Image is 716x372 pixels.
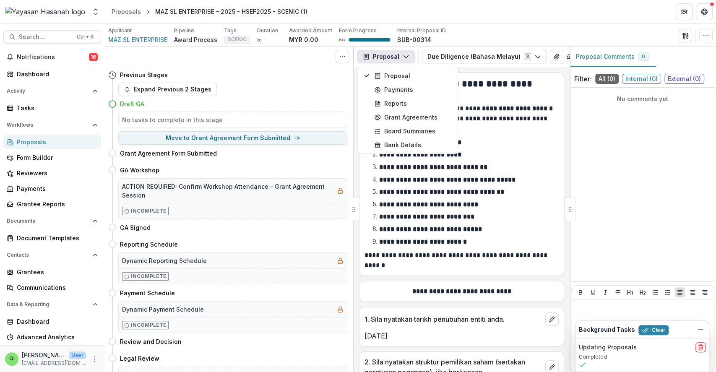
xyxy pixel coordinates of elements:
h5: Dynamic Reporting Schedule [122,256,207,265]
h4: Previous Stages [120,70,168,79]
button: Underline [588,287,598,297]
p: [DATE] [365,331,559,341]
button: delete [695,342,706,352]
div: Tasks [17,104,94,112]
div: Communications [17,283,94,292]
p: Incomplete [131,273,167,280]
a: Dashboard [3,67,101,81]
a: Advanced Analytics [3,330,101,344]
span: 16 [89,53,98,61]
div: Dashboard [17,70,94,78]
nav: breadcrumb [108,5,311,18]
a: MAZ SL ENTERPRISE [108,35,167,44]
button: Notifications16 [3,50,101,64]
div: Bank Details [374,140,451,149]
div: Dashboard [17,317,94,326]
a: Document Templates [3,231,101,245]
a: Proposals [3,135,101,149]
a: Communications [3,281,101,294]
button: Align Right [700,287,710,297]
a: Grantee Reports [3,197,101,211]
span: Documents [7,218,89,224]
span: Workflows [7,122,89,128]
div: Document Templates [17,234,94,242]
div: Reviewers [17,169,94,177]
span: SCENIC [228,36,247,42]
div: Proposals [112,7,141,16]
button: Bold [575,287,586,297]
span: Contacts [7,252,89,258]
a: Grantees [3,265,101,279]
div: Proposal [374,71,451,80]
p: No comments yet [574,94,711,103]
button: Bullet List [650,287,660,297]
button: Open Workflows [3,118,101,132]
div: Advanced Analytics [17,333,94,341]
div: Payments [17,184,94,193]
button: View Attached Files [550,50,563,63]
p: Form Progress [339,27,377,34]
div: Ctrl + K [75,32,96,42]
button: Proposal Comments [569,47,656,67]
p: [PERSON_NAME] [22,351,65,359]
p: 1. Sila nyatakan tarikh penubuhan entiti anda. [365,314,542,324]
h4: Grant Agreement Form Submitted [120,149,217,158]
div: Grant Agreements [374,113,451,122]
p: Internal Proposal ID [397,27,446,34]
span: Internal ( 0 ) [622,74,661,84]
a: Form Builder [3,151,101,164]
span: 0 [642,54,645,60]
p: ∞ [257,35,261,44]
p: Pipeline [174,27,194,34]
div: Qistina Izahan [9,356,15,362]
p: Incomplete [131,207,167,215]
p: User [69,351,86,359]
img: Yayasan Hasanah logo [5,7,85,17]
span: Activity [7,88,89,94]
button: edit [545,312,559,326]
span: Search... [19,34,72,41]
div: Board Summaries [374,127,451,135]
p: SUB-00314 [397,35,431,44]
a: Dashboard [3,315,101,328]
button: Toggle View Cancelled Tasks [336,50,349,63]
span: Data & Reporting [7,302,89,307]
a: Proposals [108,5,144,18]
div: MAZ SL ENTERPRISE - 2025 - HSEF2025 - SCENIC (1) [155,7,307,16]
button: Italicize [600,287,610,297]
p: Awarded Amount [289,27,332,34]
span: External ( 0 ) [664,74,704,84]
h4: Reporting Schedule [120,240,178,249]
h5: ACTION REQUIRED: Confirm Workshop Attendance - Grant Agreement Session [122,182,333,200]
h4: Review and Decision [120,337,182,346]
button: Align Left [675,287,685,297]
button: More [89,354,99,364]
div: Reports [374,99,451,108]
div: Payments [374,85,451,94]
a: Payments [3,182,101,195]
button: Ordered List [662,287,672,297]
h2: Updating Proposals [579,344,637,351]
a: Tasks [3,101,101,115]
button: Clear [638,325,669,335]
h4: Payment Schedule [120,289,175,297]
span: Notifications [17,54,89,61]
h4: GA Signed [120,223,151,232]
button: Open Data & Reporting [3,298,101,311]
button: Open Activity [3,84,101,98]
p: [EMAIL_ADDRESS][DOMAIN_NAME] [22,359,86,367]
div: Proposals [17,138,94,146]
button: Open Contacts [3,248,101,262]
button: Dismiss [695,325,706,335]
h4: Legal Review [120,354,159,363]
button: Expand Previous 2 Stages [118,83,217,96]
button: Proposal [357,50,415,63]
span: All ( 0 ) [595,74,619,84]
p: Filter: [574,74,592,84]
button: Search... [3,30,101,44]
p: 98 % [339,37,345,43]
button: Due Diligence (Bahasa Melayu)3 [422,50,547,63]
div: Form Builder [17,153,94,162]
p: Completed [579,353,706,361]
